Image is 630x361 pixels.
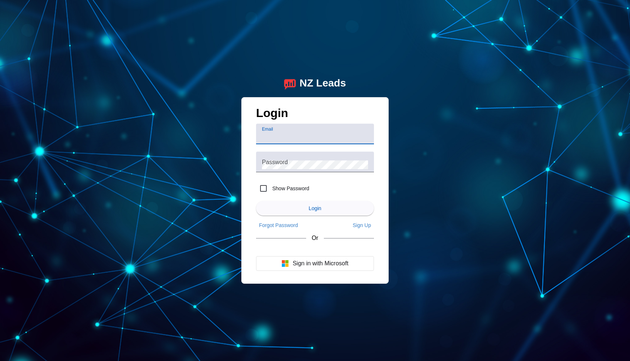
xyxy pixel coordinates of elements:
[262,159,288,165] mat-label: Password
[259,222,298,228] span: Forgot Password
[300,77,346,90] div: NZ Leads
[271,185,309,192] label: Show Password
[309,205,321,211] span: Login
[353,222,371,228] span: Sign Up
[312,235,318,241] span: Or
[284,77,296,90] img: logo
[281,260,289,267] img: Microsoft logo
[256,106,374,124] h1: Login
[284,77,346,90] a: logoNZ Leads
[256,201,374,216] button: Login
[256,256,374,271] button: Sign in with Microsoft
[262,127,273,131] mat-label: Email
